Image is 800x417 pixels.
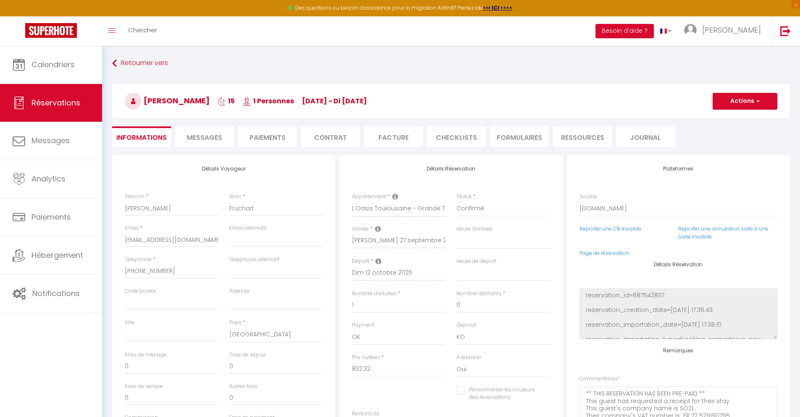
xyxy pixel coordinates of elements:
[580,375,620,383] label: Commentaires
[125,193,144,201] label: Prénom
[125,256,152,264] label: Téléphone
[456,193,472,201] label: Statut
[125,351,167,359] label: Frais de ménage
[678,16,771,46] a: ... [PERSON_NAME]
[580,225,641,232] a: Reporter une CB invalide
[31,250,83,260] span: Hébergement
[456,257,496,265] label: Heure de départ
[31,97,80,108] span: Réservations
[31,135,70,146] span: Messages
[456,354,481,362] label: A relancer
[112,126,171,147] li: Informations
[187,133,222,142] span: Messages
[32,288,80,299] span: Notifications
[678,225,769,240] a: Reporter une annulation suite à une carte invalide
[364,126,423,147] li: Facture
[112,56,790,71] a: Retourner vers
[125,95,210,106] span: [PERSON_NAME]
[125,166,323,172] h4: Détails Voyageur
[456,321,476,329] label: Deposit
[580,193,597,201] label: Source
[125,224,139,232] label: Email
[580,249,629,257] a: Page de réservation
[128,26,157,34] span: Chercher
[456,290,501,298] label: Nombre d'enfants
[243,96,294,106] span: 1 Personnes
[31,59,75,70] span: Calendriers
[229,256,280,264] label: Téléphone alternatif
[31,212,71,222] span: Paiements
[229,287,249,295] label: Adresse
[780,26,791,36] img: logout
[352,290,396,298] label: Nombre d'adultes
[218,96,235,106] span: 15
[553,126,612,147] li: Ressources
[229,224,267,232] label: Email alternatif
[125,287,156,295] label: Code postal
[456,225,493,233] label: Heure d'arrivée
[125,383,163,391] label: Frais de service
[713,93,777,110] button: Actions
[125,319,135,327] label: Ville
[483,4,512,11] a: >>> ICI <<<<
[352,193,386,201] label: Appartement
[229,351,265,359] label: Taxe de séjour
[490,126,549,147] li: FORMULAIRES
[352,321,375,329] label: Payment
[702,25,761,35] span: [PERSON_NAME]
[229,193,241,201] label: Nom
[580,262,777,268] h4: Détails Réservation
[580,348,777,354] h4: Remarques
[352,166,550,172] h4: Détails Réservation
[352,354,380,362] label: Prix nuitées
[25,23,77,38] img: Super Booking
[352,225,369,233] label: Arrivée
[229,319,241,327] label: Pays
[229,383,257,391] label: Autres frais
[238,126,297,147] li: Paiements
[301,126,360,147] li: Contrat
[352,257,369,265] label: Départ
[427,126,486,147] li: CHECKLISTS
[684,24,697,37] img: ...
[122,16,163,46] a: Chercher
[302,96,367,106] span: [DATE] - di [DATE]
[616,126,675,147] li: Journal
[595,24,654,38] button: Besoin d'aide ?
[580,166,777,172] h4: Plateformes
[31,173,66,184] span: Analytics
